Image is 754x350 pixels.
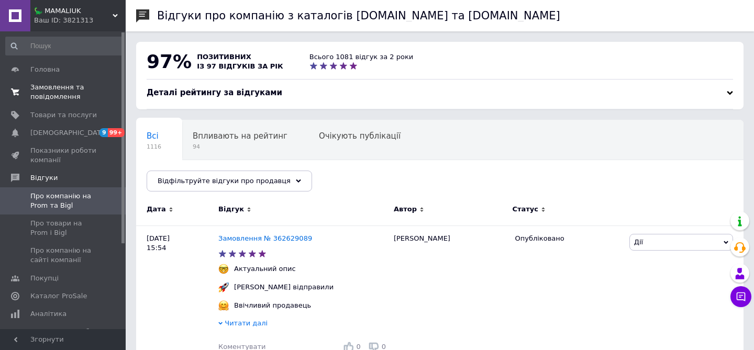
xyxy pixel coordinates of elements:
span: Статус [512,205,538,214]
span: 94 [193,143,287,151]
img: :rocket: [218,282,229,292]
h1: Відгуки про компанію з каталогів [DOMAIN_NAME] та [DOMAIN_NAME] [157,9,560,22]
span: Автор [394,205,417,214]
input: Пошук [5,37,124,55]
span: [DEMOGRAPHIC_DATA] [30,128,108,138]
span: Інструменти веб-майстра та SEO [30,327,97,346]
span: Про компанію на Prom та Bigl [30,191,97,210]
div: Ваш ID: 3821313 [34,16,126,25]
div: Ввічливий продавець [231,301,314,310]
span: 99+ [108,128,125,137]
span: Відфільтруйте відгуки про продавця [158,177,291,185]
span: 🦕 MAMALIUK [34,6,113,16]
span: позитивних [197,53,251,61]
img: :nerd_face: [218,264,229,274]
span: Каталог ProSale [30,291,87,301]
div: Всього 1081 відгук за 2 роки [309,52,414,62]
div: Читати далі [218,319,389,331]
span: Відгук [218,205,244,214]
span: Показники роботи компанії [30,146,97,165]
span: Всі [147,131,159,141]
span: Очікують публікації [319,131,401,141]
span: Дії [634,238,643,246]
span: Відгуки [30,173,58,183]
span: 1116 [147,143,161,151]
a: Замовлення № 362629089 [218,234,312,242]
div: Актуальний опис [231,264,298,274]
span: Аналітика [30,309,66,319]
img: :hugging_face: [218,300,229,311]
span: Головна [30,65,60,74]
div: Опубліковані без коментаря [136,160,274,200]
span: із 97 відгуків за рік [197,62,283,70]
span: 9 [99,128,108,137]
span: Деталі рейтингу за відгуками [147,88,282,97]
span: Читати далі [225,319,268,327]
span: 97% [147,51,192,72]
div: Деталі рейтингу за відгуками [147,87,733,98]
span: Дата [147,205,166,214]
span: Покупці [30,274,59,283]
button: Чат з покупцем [730,286,751,307]
div: [PERSON_NAME] відправили [231,283,336,292]
span: Товари та послуги [30,110,97,120]
span: Про компанію на сайті компанії [30,246,97,265]
span: Про товари на Prom і Bigl [30,219,97,238]
span: Опубліковані без комен... [147,171,253,180]
span: Замовлення та повідомлення [30,83,97,101]
div: Опубліковано [515,234,621,243]
span: Впливають на рейтинг [193,131,287,141]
